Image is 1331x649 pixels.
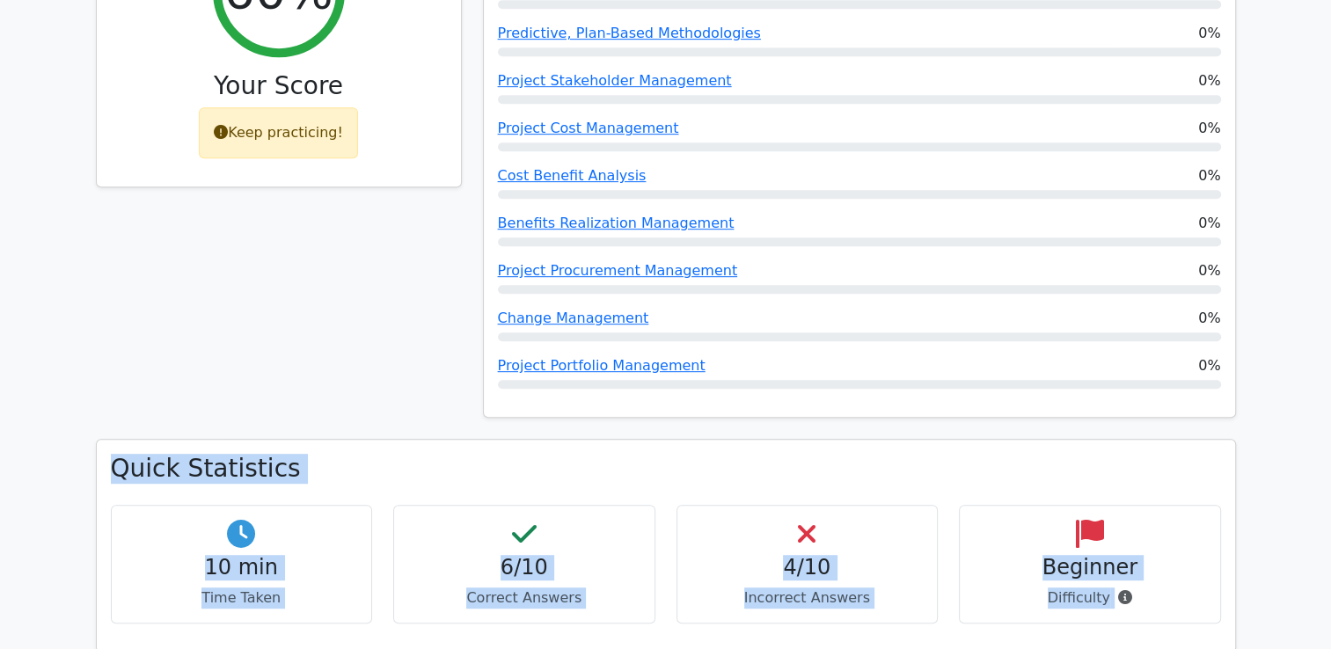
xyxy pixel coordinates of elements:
[498,167,647,184] a: Cost Benefit Analysis
[1198,355,1220,376] span: 0%
[111,454,1221,484] h3: Quick Statistics
[498,25,761,41] a: Predictive, Plan-Based Methodologies
[1198,308,1220,329] span: 0%
[1198,118,1220,139] span: 0%
[1198,165,1220,186] span: 0%
[498,357,706,374] a: Project Portfolio Management
[199,107,358,158] div: Keep practicing!
[691,555,924,580] h4: 4/10
[126,555,358,580] h4: 10 min
[408,587,640,609] p: Correct Answers
[498,215,735,231] a: Benefits Realization Management
[111,71,447,101] h3: Your Score
[691,587,924,609] p: Incorrect Answers
[1198,23,1220,44] span: 0%
[126,587,358,609] p: Time Taken
[974,587,1206,609] p: Difficulty
[974,555,1206,580] h4: Beginner
[1198,70,1220,91] span: 0%
[1198,213,1220,234] span: 0%
[498,310,649,326] a: Change Management
[498,72,732,89] a: Project Stakeholder Management
[498,120,679,136] a: Project Cost Management
[408,555,640,580] h4: 6/10
[498,262,738,279] a: Project Procurement Management
[1198,260,1220,281] span: 0%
